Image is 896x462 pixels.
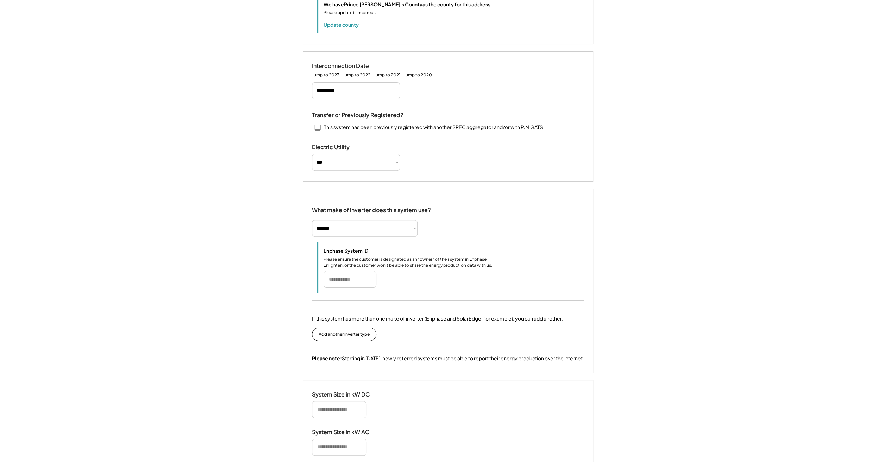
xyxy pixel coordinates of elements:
div: This system has been previously registered with another SREC aggregator and/or with PJM GATS [324,124,543,131]
strong: Please note: [312,355,342,361]
div: System Size in kW AC [312,429,382,436]
div: If this system has more than one make of inverter (Enphase and SolarEdge, for example), you can a... [312,315,563,322]
div: Interconnection Date [312,62,382,70]
div: Jump to 2020 [404,72,432,78]
div: Please ensure the customer is designated as an "owner" of their system in Enphase Enlighten, or t... [324,257,500,268]
div: Jump to 2023 [312,72,339,78]
div: Enphase System ID [324,247,394,254]
div: We have as the county for this address [324,1,490,8]
u: Prince [PERSON_NAME]'s County [344,1,422,7]
div: Starting in [DATE], newly referred systems must be able to report their energy production over th... [312,355,584,362]
button: Add another inverter type [312,328,376,341]
div: Please update if incorrect. [324,10,376,16]
button: Update county [324,21,359,28]
div: Jump to 2021 [374,72,400,78]
div: What make of inverter does this system use? [312,200,431,215]
div: Jump to 2022 [343,72,370,78]
div: System Size in kW DC [312,391,382,398]
div: Transfer or Previously Registered? [312,112,403,119]
div: Electric Utility [312,144,382,151]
